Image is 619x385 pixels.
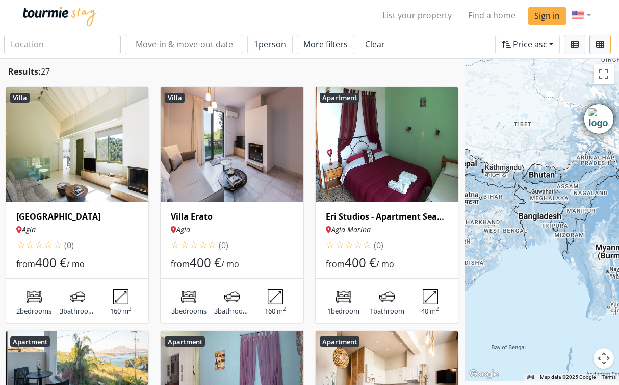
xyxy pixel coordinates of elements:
[540,374,596,380] span: Map data ©2025 Google
[16,237,25,251] span: 1
[189,237,198,251] span: 3
[176,225,190,234] em: Agia
[594,348,614,369] button: Map camera controls
[344,237,353,251] span: 3
[326,237,335,251] span: 1
[35,237,44,251] span: 3
[369,306,405,317] p: 1
[16,212,138,222] a: [GEOGRAPHIC_DATA]
[373,306,404,316] span: bathroom
[208,237,217,251] span: 5
[379,289,395,304] img: bathrooms
[259,39,286,50] span: person
[10,93,30,103] h6: Villa
[171,306,207,317] p: 3
[283,306,286,312] sup: 2
[513,39,547,50] span: Price asc
[16,237,62,251] span: rating
[171,212,293,222] a: Villa Erato
[412,306,448,317] p: 40 m
[10,336,50,347] h6: Apartment
[316,87,458,202] img: d6b5bae0-8681-11ec-9cff-59eac35f2eb1.jpg
[224,289,240,304] img: bathrooms
[60,306,95,317] p: 3
[353,237,363,251] span: 4
[198,237,208,251] span: 4
[320,336,359,347] h6: Apartment
[460,5,524,26] a: Find a home
[4,35,121,54] input: Location
[423,289,438,304] img: area size
[331,225,371,234] em: Agia Marina
[214,306,250,317] p: 3
[171,237,180,251] span: 1
[63,306,97,316] span: bathrooms
[62,239,74,251] span: (0)
[336,289,351,304] img: bedrooms
[257,306,293,317] p: 160 m
[326,306,362,317] p: 1
[161,87,303,202] img: 6170dec0-5c0d-11ec-a49d-4348ab9d55a2.jpg
[44,237,53,251] span: 4
[345,254,376,271] span: 400 €
[527,374,534,381] button: Keyboard shortcuts
[35,254,67,271] span: 400 €
[53,237,62,251] span: 5
[528,7,566,25] a: Sign in
[41,66,50,77] span: 27
[25,237,35,251] span: 2
[297,35,354,54] button: More filters
[27,289,42,304] img: bedrooms
[331,306,359,316] span: bedroom
[6,87,148,202] img: 00e1ac50-5c0e-11ec-a49d-4348ab9d55a2.jpg
[16,306,52,317] p: 2
[165,336,204,347] h6: Apartment
[221,258,239,270] span: / mo
[326,258,345,270] span: from
[326,237,372,251] span: rating
[113,289,128,304] img: area size
[180,237,189,251] span: 2
[467,368,501,381] a: Open this area in Google Maps (opens a new window)
[218,306,252,316] span: bathrooms
[8,66,41,77] strong: Results:
[376,258,394,270] span: / mo
[363,237,372,251] span: 5
[436,306,439,312] sup: 2
[67,258,85,270] span: / mo
[217,239,228,251] span: (0)
[303,39,348,50] span: More filters
[335,237,344,251] span: 2
[181,289,196,304] img: bedrooms
[20,306,51,316] span: bedrooms
[128,306,132,312] sup: 2
[103,306,139,317] p: 160 m
[254,39,286,50] span: 1
[372,239,383,251] span: (0)
[125,35,243,54] input: Move-in & move-out date
[175,306,207,316] span: bedrooms
[326,212,448,222] a: Eri Studios - Apartment Sea View
[16,212,138,222] h6: Villa Thalia
[374,5,460,26] a: List your property
[16,258,35,270] span: from
[22,225,36,234] em: Agia
[247,35,293,54] button: 1person
[171,258,190,270] span: from
[165,93,184,103] h6: Villa
[495,35,560,54] button: Price asc
[23,7,97,26] img: Tourmie Stay logo blue
[70,289,85,304] img: bathrooms
[320,93,359,103] h6: Apartment
[268,289,283,304] img: area size
[602,374,616,380] a: Terms (opens in new tab)
[358,35,392,54] a: Clear
[190,254,221,271] span: 400 €
[467,368,501,381] img: Google
[594,64,614,84] button: Toggle fullscreen view
[588,108,609,130] img: Timeline extension
[171,237,217,251] span: rating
